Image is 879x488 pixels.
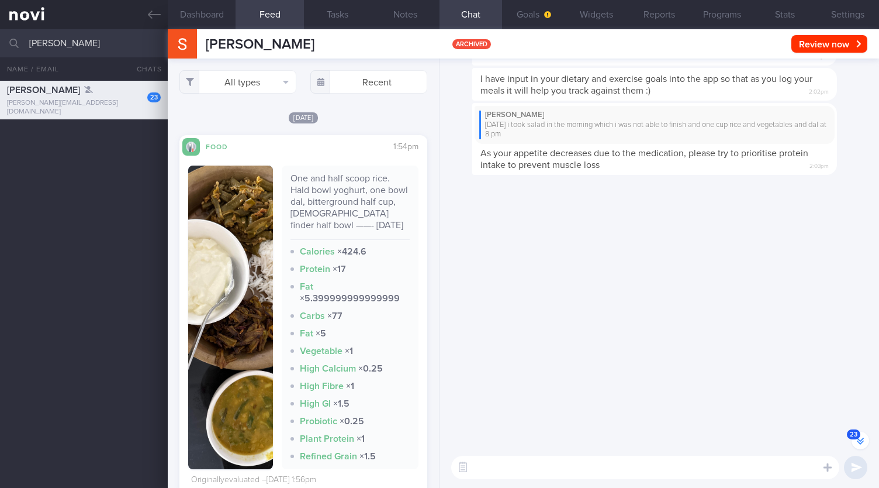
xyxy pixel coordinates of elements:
[300,399,331,408] strong: High GI
[479,121,830,140] div: [DATE] i took salad in the morning which i was not able to finish and one cup rice and vegetables...
[345,346,353,356] strong: × 1
[200,141,247,151] div: Food
[300,417,337,426] strong: Probiotic
[290,173,410,240] div: One and half scoop rice. Hald bowl yoghurt, one bowl dal, bitterground half cup, [DEMOGRAPHIC_DAT...
[333,264,346,274] strong: × 17
[300,247,335,256] strong: Calories
[358,364,383,373] strong: × 0.25
[480,149,808,170] span: As your appetite decreases due to the medication, please try to prioritise protein intake to prev...
[847,429,860,439] span: 23
[191,475,316,486] div: Originally evaluated – [DATE] 1:56pm
[346,382,354,391] strong: × 1
[791,35,867,53] button: Review now
[359,452,376,461] strong: × 1.5
[340,417,364,426] strong: × 0.25
[300,452,357,461] strong: Refined Grain
[337,247,366,256] strong: × 424.6
[179,70,296,94] button: All types
[316,329,326,338] strong: × 5
[452,39,491,49] span: archived
[327,311,342,321] strong: × 77
[809,159,829,170] span: 2:03pm
[357,434,365,444] strong: × 1
[7,99,161,116] div: [PERSON_NAME][EMAIL_ADDRESS][DOMAIN_NAME]
[300,294,400,303] strong: × 5.399999999999999
[300,346,342,356] strong: Vegetable
[393,143,418,151] span: 1:54pm
[300,364,356,373] strong: High Calcium
[7,85,80,95] span: [PERSON_NAME]
[121,57,168,81] button: Chats
[333,399,349,408] strong: × 1.5
[206,37,314,51] span: [PERSON_NAME]
[300,264,330,274] strong: Protein
[188,166,273,469] img: One and half scoop rice. Hald bowl yoghurt, one bowl dal, bitterground half cup, ladies finder ha...
[300,329,313,338] strong: Fat
[300,282,313,291] strong: Fat
[289,112,318,123] span: [DATE]
[852,432,869,449] button: 23
[300,434,354,444] strong: Plant Protein
[300,382,344,391] strong: High Fibre
[480,74,812,95] span: I have input in your dietary and exercise goals into the app so that as you log your meals it wil...
[479,111,830,120] div: [PERSON_NAME]
[300,311,325,321] strong: Carbs
[809,85,829,96] span: 2:02pm
[147,92,161,102] div: 23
